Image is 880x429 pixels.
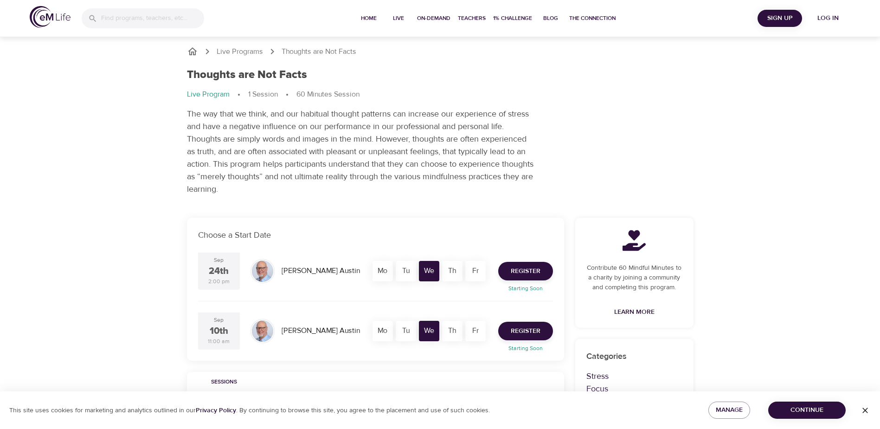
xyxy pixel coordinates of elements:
div: Th [442,261,462,281]
p: Contribute 60 Mindful Minutes to a charity by joining a community and completing this program. [586,263,682,292]
button: Sign Up [758,10,802,27]
p: Starting Soon [493,344,559,352]
div: Tu [396,261,416,281]
span: Sign Up [761,13,798,24]
nav: breadcrumb [187,46,694,57]
span: Log in [809,13,847,24]
span: Home [358,13,380,23]
button: Continue [768,402,846,419]
img: logo [30,6,71,28]
div: Th [442,321,462,341]
div: Fr [465,321,486,341]
div: Sep [214,316,224,324]
p: 1 Session [248,89,278,100]
div: 2:00 pm [208,278,230,286]
span: Learn More [614,306,655,318]
button: Manage [708,402,750,419]
p: The way that we think, and our habitual thought patterns can increase our experience of stress an... [187,108,535,195]
span: Sessions [193,377,256,387]
div: Mo [373,261,393,281]
div: [PERSON_NAME] Austin [278,322,364,340]
span: Teachers [458,13,486,23]
p: Live Program [187,89,230,100]
button: Register [498,262,553,280]
span: On-Demand [417,13,450,23]
a: Privacy Policy [196,406,236,415]
div: 24th [209,265,229,278]
span: 1% Challenge [493,13,532,23]
span: Register [511,325,540,337]
span: The Connection [569,13,616,23]
div: [PERSON_NAME] Austin [278,262,364,280]
div: Tu [396,321,416,341]
button: Register [498,322,553,340]
p: Stress [586,370,682,383]
h1: Thoughts are Not Facts [187,68,307,82]
span: Live [387,13,410,23]
p: Focus [586,383,682,395]
div: Sep [214,256,224,264]
p: 60 Minutes Session [296,89,360,100]
p: Categories [586,350,682,363]
input: Find programs, teachers, etc... [101,8,204,28]
div: Mo [373,321,393,341]
p: Starting Soon [493,284,559,292]
span: Register [511,266,540,277]
span: Blog [540,13,562,23]
a: Live Programs [217,46,263,57]
nav: breadcrumb [187,89,694,100]
div: Fr [465,261,486,281]
p: Thoughts are Not Facts [282,46,356,57]
span: Continue [776,404,838,416]
span: Manage [716,404,743,416]
div: We [419,321,439,341]
div: 10th [210,325,228,338]
a: Learn More [610,304,658,321]
div: We [419,261,439,281]
button: Log in [806,10,850,27]
p: Choose a Start Date [198,229,553,241]
div: 11:00 am [208,338,230,345]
